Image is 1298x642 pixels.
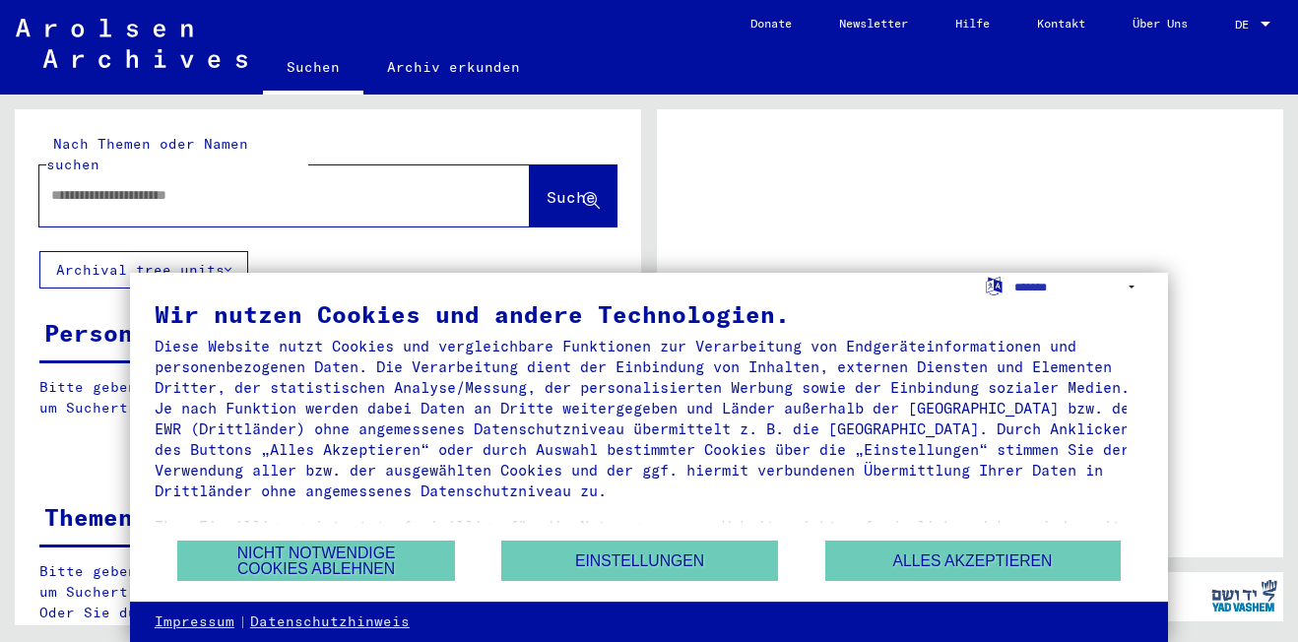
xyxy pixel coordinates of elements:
img: Arolsen_neg.svg [16,19,247,68]
label: Sprache auswählen [984,276,1005,294]
select: Sprache auswählen [1014,273,1143,301]
a: Impressum [155,612,234,632]
button: Einstellungen [501,541,778,581]
div: Wir nutzen Cookies und andere Technologien. [155,302,1143,326]
a: Datenschutzhinweis [250,612,410,632]
div: Diese Website nutzt Cookies und vergleichbare Funktionen zur Verarbeitung von Endgeräteinformatio... [155,336,1143,501]
button: Alles akzeptieren [825,541,1121,581]
span: Suche [547,187,596,207]
mat-label: Nach Themen oder Namen suchen [46,135,248,173]
a: Archiv erkunden [363,43,544,91]
div: Personen [44,315,162,351]
button: Suche [530,165,617,226]
button: Nicht notwendige Cookies ablehnen [177,541,454,581]
a: Suchen [263,43,363,95]
img: yv_logo.png [1207,571,1281,620]
p: Bitte geben Sie einen Suchbegriff ein oder nutzen Sie die Filter, um Suchertreffer zu erhalten. [39,377,616,418]
div: Themen [44,499,133,535]
p: Bitte geben Sie einen Suchbegriff ein oder nutzen Sie die Filter, um Suchertreffer zu erhalten. O... [39,561,617,623]
span: DE [1235,18,1257,32]
button: Archival tree units [39,251,248,289]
